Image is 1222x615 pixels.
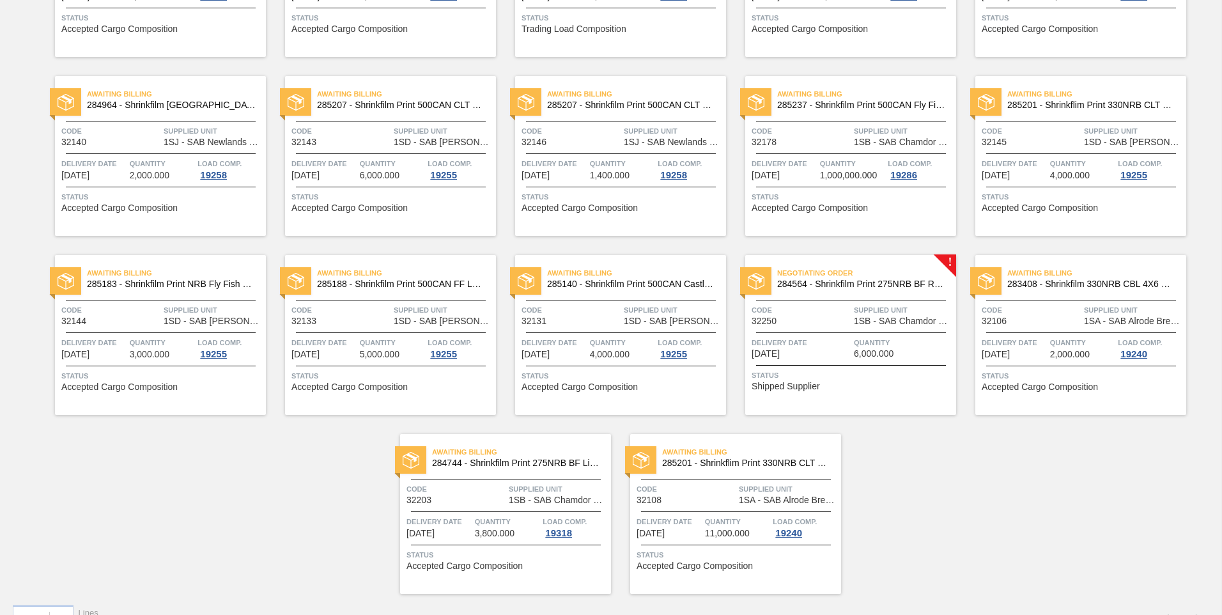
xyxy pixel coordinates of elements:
[428,336,472,349] span: Load Comp.
[291,12,493,24] span: Status
[406,529,435,538] span: 09/29/2025
[982,24,1098,34] span: Accepted Cargo Composition
[590,350,630,359] span: 4,000.000
[543,515,608,538] a: Load Comp.19318
[637,549,838,561] span: Status
[658,336,702,349] span: Load Comp.
[752,369,953,382] span: Status
[428,157,472,170] span: Load Comp.
[432,446,611,458] span: Awaiting Billing
[705,515,770,528] span: Quantity
[637,529,665,538] span: 09/29/2025
[496,255,726,415] a: statusAwaiting Billing285140 - Shrinkfilm Print 500CAN Castle Lager ChaCode32131Supplied Unit1SD ...
[394,125,493,137] span: Supplied Unit
[624,304,723,316] span: Supplied Unit
[291,316,316,326] span: 32133
[317,100,486,110] span: 285207 - Shrinkfilm Print 500CAN CLT PU 25
[978,94,994,111] img: status
[61,316,86,326] span: 32144
[394,304,493,316] span: Supplied Unit
[61,24,178,34] span: Accepted Cargo Composition
[1007,88,1186,100] span: Awaiting Billing
[739,483,838,495] span: Supplied Unit
[61,336,127,349] span: Delivery Date
[197,157,263,180] a: Load Comp.19258
[130,350,169,359] span: 3,000.000
[522,350,550,359] span: 09/28/2025
[956,255,1186,415] a: statusAwaiting Billing283408 - Shrinkfilm 330NRB CBL 4X6 Booster 2Code32106Supplied Unit1SA - SAB...
[394,137,493,147] span: 1SD - SAB Rosslyn Brewery
[982,203,1098,213] span: Accepted Cargo Composition
[360,157,425,170] span: Quantity
[1007,100,1176,110] span: 285201 - Shrinkflim Print 330NRB CLT PU 25
[61,304,160,316] span: Code
[982,336,1047,349] span: Delivery Date
[820,157,885,170] span: Quantity
[543,515,587,528] span: Load Comp.
[522,137,546,147] span: 32146
[854,137,953,147] span: 1SB - SAB Chamdor Brewery
[547,88,726,100] span: Awaiting Billing
[61,137,86,147] span: 32140
[982,12,1183,24] span: Status
[773,528,805,538] div: 19240
[752,12,953,24] span: Status
[87,100,256,110] span: 284964 - Shrinkfilm 330NRB Castle (Hogwarts)
[752,304,851,316] span: Code
[522,24,626,34] span: Trading Load Composition
[978,273,994,290] img: status
[197,157,242,170] span: Load Comp.
[982,316,1007,326] span: 32106
[854,304,953,316] span: Supplied Unit
[522,316,546,326] span: 32131
[547,100,716,110] span: 285207 - Shrinkfilm Print 500CAN CLT PU 25
[317,267,496,279] span: Awaiting Billing
[475,515,540,528] span: Quantity
[658,157,702,170] span: Load Comp.
[87,88,266,100] span: Awaiting Billing
[590,157,655,170] span: Quantity
[58,94,74,111] img: status
[360,350,399,359] span: 5,000.000
[522,304,621,316] span: Code
[288,94,304,111] img: status
[752,349,780,359] span: 09/28/2025
[164,316,263,326] span: 1SD - SAB Rosslyn Brewery
[428,157,493,180] a: Load Comp.19255
[658,157,723,180] a: Load Comp.19258
[854,316,953,326] span: 1SB - SAB Chamdor Brewery
[164,137,263,147] span: 1SJ - SAB Newlands Brewery
[547,279,716,289] span: 285140 - Shrinkfilm Print 500CAN Castle Lager Cha
[658,170,690,180] div: 19258
[752,171,780,180] span: 09/27/2025
[61,125,160,137] span: Code
[773,515,838,538] a: Load Comp.19240
[288,273,304,290] img: status
[956,76,1186,236] a: statusAwaiting Billing285201 - Shrinkflim Print 330NRB CLT PU 25Code32145Supplied Unit1SD - SAB [...
[197,170,229,180] div: 19258
[291,370,493,382] span: Status
[982,157,1047,170] span: Delivery Date
[854,349,893,359] span: 6,000.000
[633,452,649,469] img: status
[982,350,1010,359] span: 09/28/2025
[1118,170,1150,180] div: 19255
[509,495,608,505] span: 1SB - SAB Chamdor Brewery
[496,76,726,236] a: statusAwaiting Billing285207 - Shrinkfilm Print 500CAN CLT PU 25Code32146Supplied Unit1SJ - SAB N...
[637,495,661,505] span: 32108
[522,12,723,24] span: Status
[752,382,820,391] span: Shipped Supplier
[317,279,486,289] span: 285188 - Shrinkfilm Print 500CAN FF Lemon PU
[360,336,425,349] span: Quantity
[61,157,127,170] span: Delivery Date
[360,171,399,180] span: 6,000.000
[637,515,702,528] span: Delivery Date
[291,137,316,147] span: 32143
[394,316,493,326] span: 1SD - SAB Rosslyn Brewery
[1084,304,1183,316] span: Supplied Unit
[1118,349,1150,359] div: 19240
[381,434,611,594] a: statusAwaiting Billing284744 - Shrinkfilm Print 275NRB BF Litchi PUCode32203Supplied Unit1SB - SA...
[726,255,956,415] a: !statusNegotiating Order284564 - Shrinkfilm Print 275NRB BF Ruby PUCode32250Supplied Unit1SB - SA...
[130,171,169,180] span: 2,000.000
[1007,279,1176,289] span: 283408 - Shrinkfilm 330NRB CBL 4X6 Booster 2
